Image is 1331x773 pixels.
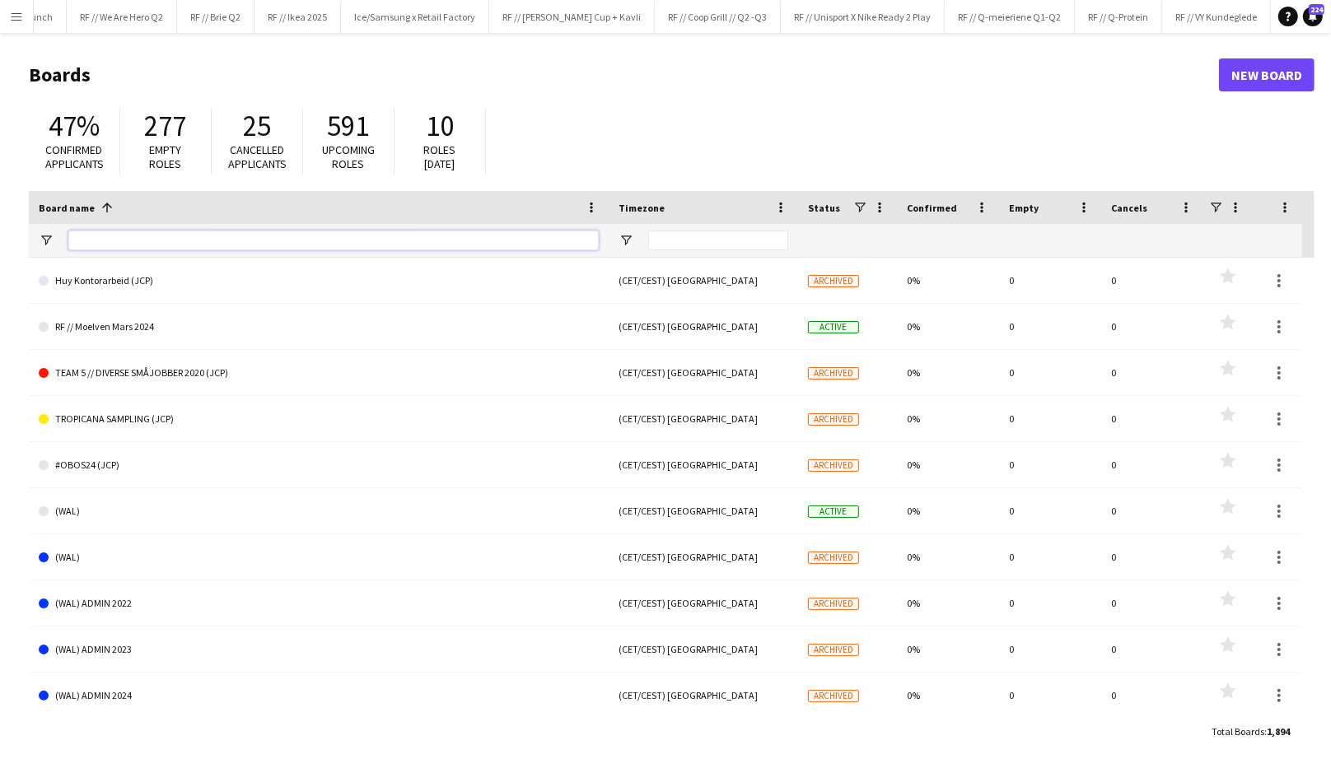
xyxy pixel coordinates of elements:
[67,1,177,33] button: RF // We Are Hero Q2
[39,580,599,626] a: (WAL) ADMIN 2022
[999,626,1101,672] div: 0
[609,673,798,718] div: (CET/CEST) [GEOGRAPHIC_DATA]
[1101,396,1203,441] div: 0
[39,488,599,534] a: (WAL)
[655,1,781,33] button: RF // Coop Grill // Q2 -Q3
[808,321,859,333] span: Active
[1111,202,1147,214] span: Cancels
[609,258,798,303] div: (CET/CEST) [GEOGRAPHIC_DATA]
[897,488,999,533] div: 0%
[328,108,370,144] span: 591
[808,459,859,472] span: Archived
[808,413,859,426] span: Archived
[808,690,859,702] span: Archived
[808,202,840,214] span: Status
[897,442,999,487] div: 0%
[49,108,100,144] span: 47%
[808,552,859,564] span: Archived
[150,142,182,171] span: Empty roles
[897,304,999,349] div: 0%
[39,534,599,580] a: (WAL)
[808,598,859,610] span: Archived
[1101,534,1203,580] div: 0
[808,505,859,518] span: Active
[619,202,665,214] span: Timezone
[1267,725,1290,738] span: 1,894
[145,108,187,144] span: 277
[1075,1,1162,33] button: RF // Q-Protein
[39,258,599,304] a: Huy Kontorarbeid (JCP)
[29,63,1219,87] h1: Boards
[999,580,1101,626] div: 0
[1303,7,1323,26] a: 224
[68,231,599,250] input: Board name Filter Input
[897,673,999,718] div: 0%
[999,304,1101,349] div: 0
[945,1,1075,33] button: RF // Q-meieriene Q1-Q2
[609,580,798,626] div: (CET/CEST) [GEOGRAPHIC_DATA]
[999,350,1101,395] div: 0
[1212,715,1290,747] div: :
[907,202,957,214] span: Confirmed
[243,108,271,144] span: 25
[255,1,341,33] button: RF // Ikea 2025
[609,442,798,487] div: (CET/CEST) [GEOGRAPHIC_DATA]
[619,233,633,248] button: Open Filter Menu
[999,396,1101,441] div: 0
[609,396,798,441] div: (CET/CEST) [GEOGRAPHIC_DATA]
[897,580,999,626] div: 0%
[39,304,599,350] a: RF // Moelven Mars 2024
[39,350,599,396] a: TEAM 5 // DIVERSE SMÅJOBBER 2020 (JCP)
[341,1,489,33] button: Ice/Samsung x Retail Factory
[45,142,104,171] span: Confirmed applicants
[1219,58,1315,91] a: New Board
[39,626,599,673] a: (WAL) ADMIN 2023
[1309,4,1324,15] span: 224
[609,626,798,672] div: (CET/CEST) [GEOGRAPHIC_DATA]
[39,233,54,248] button: Open Filter Menu
[897,258,999,303] div: 0%
[489,1,655,33] button: RF // [PERSON_NAME] Cup + Kavli
[1101,626,1203,672] div: 0
[781,1,945,33] button: RF // Unisport X Nike Ready 2 Play
[39,202,95,214] span: Board name
[999,258,1101,303] div: 0
[177,1,255,33] button: RF // Brie Q2
[1101,442,1203,487] div: 0
[808,367,859,380] span: Archived
[1101,580,1203,626] div: 0
[609,534,798,580] div: (CET/CEST) [GEOGRAPHIC_DATA]
[1101,258,1203,303] div: 0
[897,534,999,580] div: 0%
[897,350,999,395] div: 0%
[648,231,788,250] input: Timezone Filter Input
[1162,1,1271,33] button: RF // VY Kundeglede
[609,304,798,349] div: (CET/CEST) [GEOGRAPHIC_DATA]
[39,442,599,488] a: #OBOS24 (JCP)
[609,350,798,395] div: (CET/CEST) [GEOGRAPHIC_DATA]
[808,644,859,656] span: Archived
[999,534,1101,580] div: 0
[426,108,454,144] span: 10
[228,142,287,171] span: Cancelled applicants
[1101,304,1203,349] div: 0
[1101,673,1203,718] div: 0
[1101,350,1203,395] div: 0
[1101,488,1203,533] div: 0
[808,275,859,287] span: Archived
[999,488,1101,533] div: 0
[322,142,375,171] span: Upcoming roles
[1212,725,1264,738] span: Total Boards
[424,142,456,171] span: Roles [DATE]
[609,488,798,533] div: (CET/CEST) [GEOGRAPHIC_DATA]
[39,673,599,719] a: (WAL) ADMIN 2024
[39,396,599,442] a: TROPICANA SAMPLING (JCP)
[897,626,999,672] div: 0%
[1009,202,1039,214] span: Empty
[999,673,1101,718] div: 0
[999,442,1101,487] div: 0
[897,396,999,441] div: 0%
